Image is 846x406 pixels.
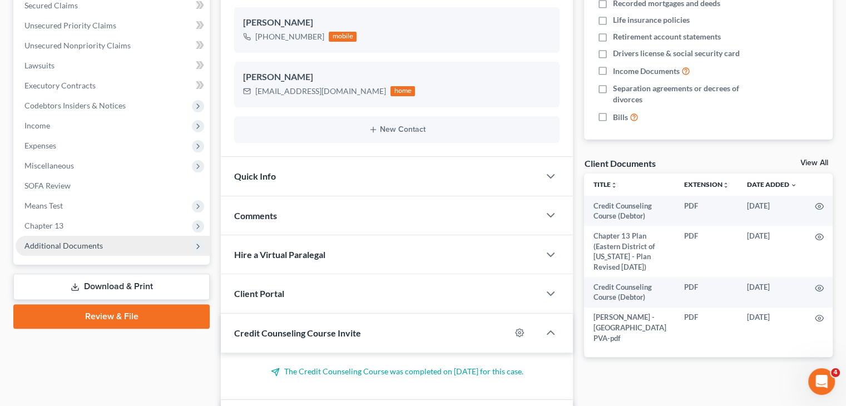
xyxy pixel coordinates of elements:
span: Unsecured Nonpriority Claims [24,41,131,50]
a: SOFA Review [16,176,210,196]
a: View All [800,159,828,167]
i: unfold_more [610,182,617,189]
i: unfold_more [723,182,729,189]
span: Chapter 13 [24,221,63,230]
a: Unsecured Nonpriority Claims [16,36,210,56]
div: [PERSON_NAME] [243,71,551,84]
span: Codebtors Insiders & Notices [24,101,126,110]
div: mobile [329,32,357,42]
td: Credit Counseling Course (Debtor) [584,196,675,226]
div: Client Documents [584,157,655,169]
td: PDF [675,308,738,348]
span: Secured Claims [24,1,78,10]
span: Quick Info [234,171,276,181]
span: Life insurance policies [613,14,690,26]
span: Income [24,121,50,130]
span: SOFA Review [24,181,71,190]
span: Client Portal [234,288,284,299]
span: Expenses [24,141,56,150]
span: Drivers license & social security card [613,48,740,59]
span: Bills [613,112,628,123]
td: PDF [675,277,738,308]
td: PDF [675,226,738,277]
a: Download & Print [13,274,210,300]
a: Date Added expand_more [747,180,797,189]
span: Retirement account statements [613,31,721,42]
span: Income Documents [613,66,680,77]
td: Credit Counseling Course (Debtor) [584,277,675,308]
td: [DATE] [738,226,806,277]
a: Titleunfold_more [593,180,617,189]
a: Extensionunfold_more [684,180,729,189]
div: [PERSON_NAME] [243,16,551,29]
span: 4 [831,368,840,377]
td: PDF [675,196,738,226]
div: home [390,86,415,96]
iframe: Intercom live chat [808,368,835,395]
td: [DATE] [738,308,806,348]
a: Review & File [13,304,210,329]
span: Comments [234,210,277,221]
a: Unsecured Priority Claims [16,16,210,36]
span: Executory Contracts [24,81,96,90]
button: New Contact [243,125,551,134]
td: [PERSON_NAME] - [GEOGRAPHIC_DATA] PVA-pdf [584,308,675,348]
a: Lawsuits [16,56,210,76]
p: The Credit Counseling Course was completed on [DATE] for this case. [234,366,560,377]
span: Additional Documents [24,241,103,250]
span: Unsecured Priority Claims [24,21,116,30]
span: Hire a Virtual Paralegal [234,249,325,260]
td: [DATE] [738,196,806,226]
div: [PHONE_NUMBER] [255,31,324,42]
span: Separation agreements or decrees of divorces [613,83,761,105]
i: expand_more [790,182,797,189]
span: Means Test [24,201,63,210]
div: [EMAIL_ADDRESS][DOMAIN_NAME] [255,86,386,97]
span: Credit Counseling Course Invite [234,328,361,338]
span: Lawsuits [24,61,55,70]
a: Executory Contracts [16,76,210,96]
td: [DATE] [738,277,806,308]
td: Chapter 13 Plan (Eastern District of [US_STATE] - Plan Revised [DATE]) [584,226,675,277]
span: Miscellaneous [24,161,74,170]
